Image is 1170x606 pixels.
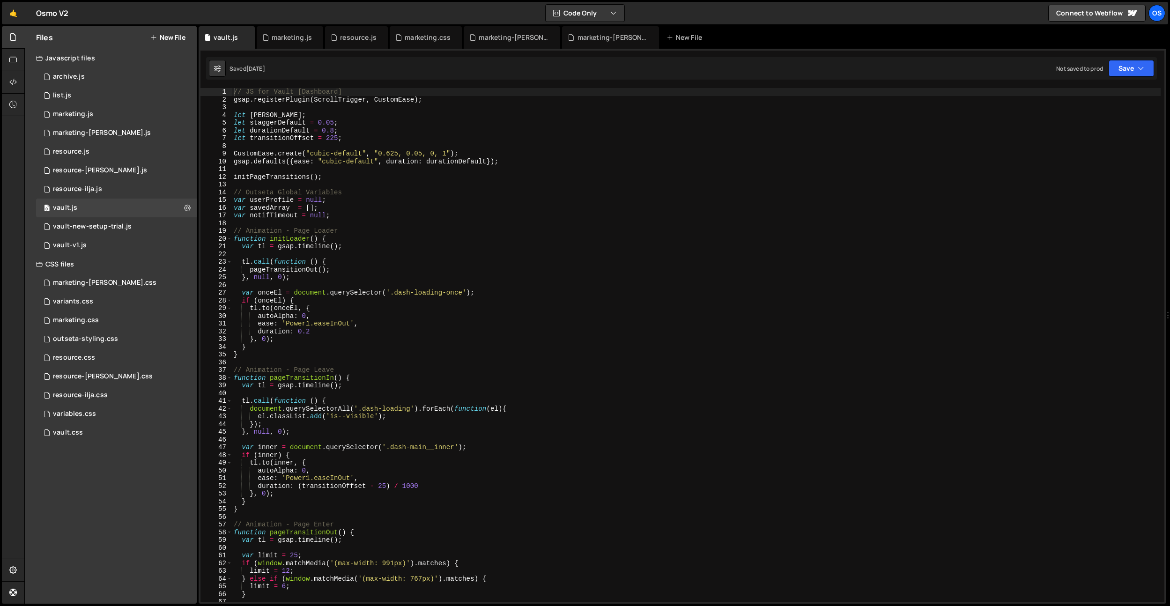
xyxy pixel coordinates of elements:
div: archive.js [53,73,85,81]
div: 16596/45154.css [36,405,197,423]
div: 67 [200,598,232,606]
div: 21 [200,243,232,251]
div: 45 [200,428,232,436]
div: Os [1148,5,1165,22]
div: 26 [200,281,232,289]
div: 16596/45424.js [36,124,197,142]
div: variables.css [53,410,96,418]
div: 16 [200,204,232,212]
div: 64 [200,575,232,583]
div: resource.js [53,148,89,156]
div: 40 [200,390,232,398]
div: 41 [200,397,232,405]
div: marketing-[PERSON_NAME].css [479,33,549,42]
div: 23 [200,258,232,266]
h2: Files [36,32,53,43]
div: 16596/45422.js [36,105,197,124]
div: 53 [200,490,232,498]
div: marketing.css [53,316,99,325]
div: marketing.css [405,33,451,42]
div: 62 [200,560,232,568]
div: 16596/46210.js [36,67,197,86]
div: Saved [230,65,265,73]
div: 16596/46198.css [36,386,197,405]
div: 47 [200,443,232,451]
div: 61 [200,552,232,560]
div: 7 [200,134,232,142]
div: 39 [200,382,232,390]
div: resource-ilja.js [53,185,102,193]
div: 54 [200,498,232,506]
div: 5 [200,119,232,127]
div: 34 [200,343,232,351]
div: 32 [200,328,232,336]
div: 11 [200,165,232,173]
div: list.js [53,91,71,100]
div: 42 [200,405,232,413]
div: 16596/45156.css [36,330,197,348]
div: 20 [200,235,232,243]
div: 16596/46196.css [36,367,197,386]
div: marketing-[PERSON_NAME].js [53,129,151,137]
div: resource-ilja.css [53,391,108,399]
div: resource-[PERSON_NAME].js [53,166,147,175]
div: vault.css [53,429,83,437]
button: Save [1109,60,1154,77]
div: 46 [200,436,232,444]
div: 16596/46199.css [36,348,197,367]
div: 12 [200,173,232,181]
div: 15 [200,196,232,204]
div: vault-v1.js [53,241,87,250]
div: 66 [200,591,232,599]
div: Not saved to prod [1056,65,1103,73]
div: 28 [200,297,232,305]
div: 27 [200,289,232,297]
div: outseta-styling.css [53,335,118,343]
div: 19 [200,227,232,235]
div: 2 [200,96,232,104]
div: resource.js [340,33,377,42]
div: 37 [200,366,232,374]
a: 🤙 [2,2,25,24]
div: 16596/46195.js [36,180,197,199]
div: resource.css [53,354,95,362]
div: 16596/45151.js [36,86,197,105]
div: 51 [200,474,232,482]
div: 49 [200,459,232,467]
div: 56 [200,513,232,521]
div: vault-new-setup-trial.js [53,222,132,231]
button: Code Only [546,5,624,22]
div: 13 [200,181,232,189]
div: 16596/45132.js [36,236,197,255]
div: 33 [200,335,232,343]
span: 0 [44,205,50,213]
div: 25 [200,273,232,281]
div: 58 [200,529,232,537]
div: 52 [200,482,232,490]
div: marketing.js [272,33,312,42]
div: 10 [200,158,232,166]
div: 1 [200,88,232,96]
div: vault.js [214,33,238,42]
div: variants.css [53,297,93,306]
div: 43 [200,413,232,421]
div: 30 [200,312,232,320]
div: 22 [200,251,232,259]
div: [DATE] [246,65,265,73]
div: 16596/45511.css [36,292,197,311]
div: 31 [200,320,232,328]
div: 16596/46284.css [36,273,197,292]
div: 24 [200,266,232,274]
div: 55 [200,505,232,513]
div: New File [666,33,706,42]
div: 57 [200,521,232,529]
div: 16596/45152.js [36,217,197,236]
div: 35 [200,351,232,359]
div: 17 [200,212,232,220]
div: 63 [200,567,232,575]
div: 18 [200,220,232,228]
div: 60 [200,544,232,552]
div: 38 [200,374,232,382]
div: 16596/45153.css [36,423,197,442]
div: 16596/45446.css [36,311,197,330]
